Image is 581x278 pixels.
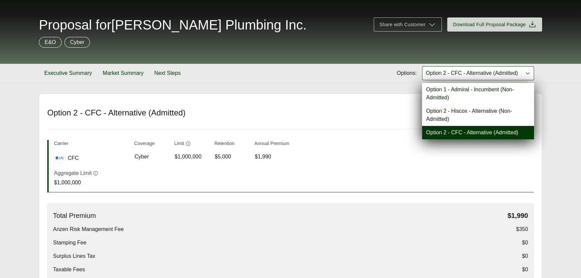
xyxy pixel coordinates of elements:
[54,140,129,150] th: Carrier
[39,64,97,83] button: Executive Summary
[53,212,96,220] span: Total Premium
[255,153,271,161] span: $1,990
[39,18,307,32] span: Proposal for [PERSON_NAME] Plumbing Inc.
[55,153,65,163] img: CFC logo
[422,83,534,104] div: Option 1 - Admiral - Incumbent (Non-Admitted)
[522,239,528,247] span: $0
[447,17,542,32] button: Download Full Proposal Package
[175,153,202,161] span: $1,000,000
[453,21,526,28] span: Download Full Proposal Package
[422,104,534,126] div: Option 2 - Hiscox - Alternative (Non-Admitted)
[54,169,92,177] p: Aggregate Limit
[68,154,79,162] span: CFC
[422,126,534,139] div: Option 2 - CFC - Alternative (Admitted)
[255,140,289,150] th: Annual Premium
[149,64,186,83] button: Next Steps
[174,140,209,150] th: Limit
[47,108,494,118] h2: Option 2 - CFC - Alternative (Admitted)
[379,21,425,28] span: Share with Customer
[215,153,231,161] span: $5,000
[508,212,528,220] span: $1,990
[70,38,85,46] p: Cyber
[374,17,442,32] button: Share with Customer
[53,252,95,260] span: Surplus Lines Tax
[53,239,87,247] span: Stamping Fee
[516,225,528,233] span: $350
[397,69,417,77] span: Options:
[135,153,149,161] span: Cyber
[522,252,528,260] span: $0
[45,38,56,46] p: E&O
[522,266,528,274] span: $0
[53,266,85,274] span: Taxable Fees
[53,225,124,233] span: Anzen Risk Management Fee
[54,179,98,187] p: $1,000,000
[97,64,149,83] button: Market Summary
[134,140,169,150] th: Coverage
[214,140,249,150] th: Retention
